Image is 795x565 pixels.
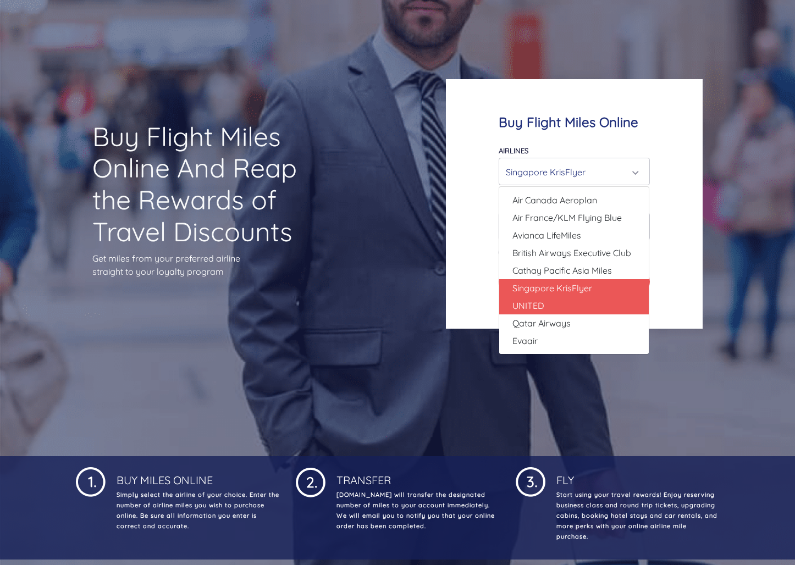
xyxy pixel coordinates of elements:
p: Get miles from your preferred airline straight to your loyalty program [92,252,305,278]
p: Start using your travel rewards! Enjoy reserving business class and round trip tickets, upgrading... [554,490,719,542]
span: Qatar Airways [512,317,571,330]
span: Air Canada Aeroplan [512,193,597,207]
h4: Buy Flight Miles Online [499,114,649,130]
span: British Airways Executive Club [512,246,631,259]
h4: Fly [554,465,719,487]
div: Singapore KrisFlyer [506,162,636,182]
h4: Transfer [334,465,499,487]
img: 1 [76,465,106,497]
p: Simply select the airline of your choice. Enter the number of airline miles you wish to purchase ... [114,490,279,531]
h1: Buy Flight Miles Online And Reap the Rewards of Travel Discounts [92,121,305,247]
label: Airlines [499,146,528,155]
button: Singapore KrisFlyer [499,158,649,185]
span: Avianca LifeMiles [512,229,581,242]
span: Cathay Pacific Asia Miles [512,264,612,277]
img: 1 [296,465,325,497]
h4: Buy Miles Online [114,465,279,487]
span: Air France/KLM Flying Blue [512,211,622,224]
img: 1 [516,465,545,497]
span: Evaair [512,334,538,347]
span: Singapore KrisFlyer [512,281,592,295]
span: UNITED [512,299,544,312]
p: [DOMAIN_NAME] will transfer the designated number of miles to your account immediately. We will e... [334,490,499,531]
